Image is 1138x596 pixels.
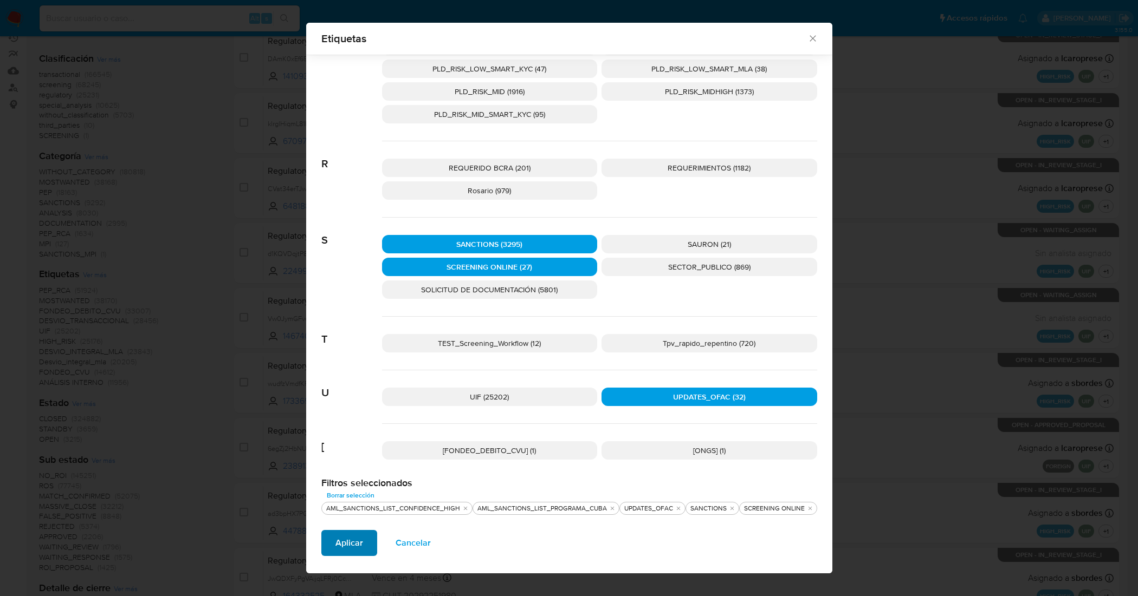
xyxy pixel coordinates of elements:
[602,388,817,406] div: UPDATES_OFAC (32)
[382,258,598,276] div: SCREENING ONLINE (27)
[688,504,729,513] div: SANCTIONS
[602,334,817,352] div: Tpv_rapido_repentino (720)
[382,159,598,177] div: REQUERIDO BCRA (201)
[455,86,525,97] span: PLD_RISK_MID (1916)
[602,82,817,101] div: PLD_RISK_MIDHIGH (1373)
[382,530,445,556] button: Cancelar
[382,105,598,123] div: PLD_RISK_MID_SMART_KYC (95)
[321,218,382,247] span: S
[321,370,382,399] span: U
[622,504,675,513] div: UPDATES_OFAC
[382,441,598,460] div: [FONDEO_DEBITO_CVU] (1)
[324,504,462,513] div: AML_SANCTIONS_LIST_CONFIDENCE_HIGH
[602,60,817,78] div: PLD_RISK_LOW_SMART_MLA (38)
[668,261,751,272] span: SECTOR_PUBLICO (869)
[421,284,558,295] span: SOLICITUD DE DOCUMENTACIÓN (5801)
[663,338,755,349] span: Tpv_rapido_repentino (720)
[438,338,541,349] span: TEST_Screening_Workflow (12)
[321,489,380,502] button: Borrar selección
[807,33,817,43] button: Cerrar
[382,388,598,406] div: UIF (25202)
[475,504,609,513] div: AML_SANCTIONS_LIST_PROGRAMA_CUBA
[327,490,374,501] span: Borrar selección
[456,239,522,250] span: SANCTIONS (3295)
[449,162,531,173] span: REQUERIDO BCRA (201)
[651,63,767,74] span: PLD_RISK_LOW_SMART_MLA (38)
[602,235,817,253] div: SAURON (21)
[396,531,431,555] span: Cancelar
[382,60,598,78] div: PLD_RISK_LOW_SMART_KYC (47)
[432,63,546,74] span: PLD_RISK_LOW_SMART_KYC (47)
[602,159,817,177] div: REQUERIMIENTOS (1182)
[461,504,470,513] button: quitar AML_SANCTIONS_LIST_CONFIDENCE_HIGH
[728,504,736,513] button: quitar SANCTIONS
[443,445,536,456] span: [FONDEO_DEBITO_CVU] (1)
[668,162,751,173] span: REQUERIMIENTOS (1182)
[674,504,683,513] button: quitar UPDATES_OFAC
[382,82,598,101] div: PLD_RISK_MID (1916)
[335,531,363,555] span: Aplicar
[321,317,382,346] span: T
[382,235,598,253] div: SANCTIONS (3295)
[693,445,726,456] span: [ONGS] (1)
[382,181,598,200] div: Rosario (979)
[434,109,545,120] span: PLD_RISK_MID_SMART_KYC (95)
[602,258,817,276] div: SECTOR_PUBLICO (869)
[602,441,817,460] div: [ONGS] (1)
[806,504,814,513] button: quitar SCREENING ONLINE
[742,504,807,513] div: SCREENING ONLINE
[470,391,509,402] span: UIF (25202)
[665,86,754,97] span: PLD_RISK_MIDHIGH (1373)
[321,33,808,44] span: Etiquetas
[673,391,746,402] span: UPDATES_OFAC (32)
[447,261,532,272] span: SCREENING ONLINE (27)
[608,504,617,513] button: quitar AML_SANCTIONS_LIST_PROGRAMA_CUBA
[321,530,377,556] button: Aplicar
[321,477,817,489] h2: Filtros seleccionados
[688,239,731,250] span: SAURON (21)
[321,141,382,171] span: R
[382,334,598,352] div: TEST_Screening_Workflow (12)
[321,424,382,453] span: [
[382,280,598,299] div: SOLICITUD DE DOCUMENTACIÓN (5801)
[468,185,511,196] span: Rosario (979)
